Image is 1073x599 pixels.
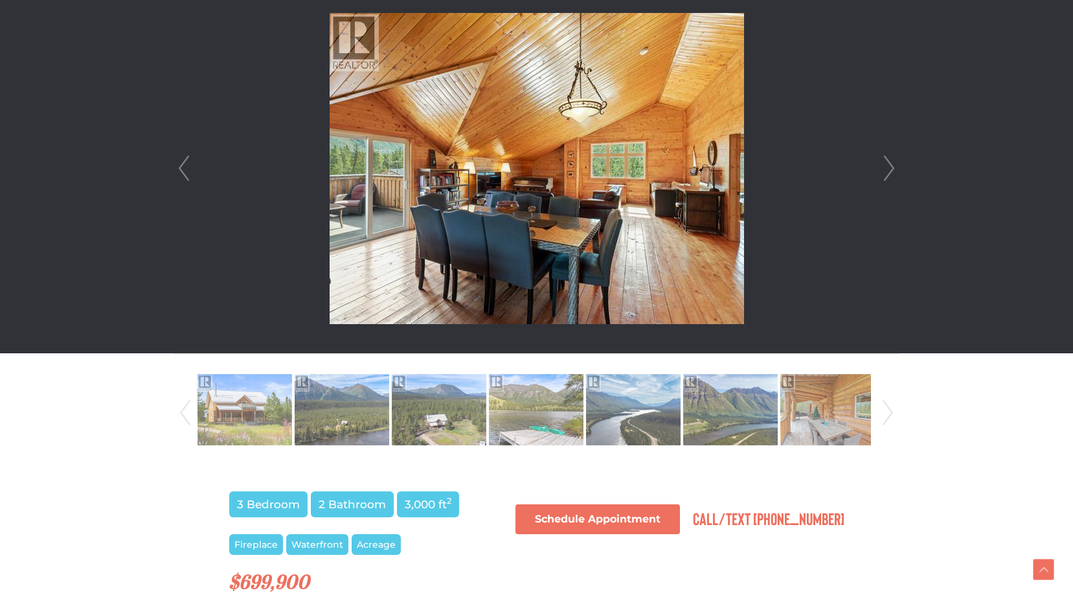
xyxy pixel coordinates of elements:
[330,13,744,324] img: 1130 Annie Lake Road, Whitehorse South, Yukon Y1A 7A1 - Photo 23 - 16837
[175,369,195,457] a: Prev
[515,504,680,534] a: Schedule Appointment
[229,534,283,555] span: Fireplace
[198,373,292,447] img: Property-28903070-Photo-1.jpg
[489,373,583,447] img: Property-28903070-Photo-4.jpg
[392,373,486,447] img: Property-28903070-Photo-3.jpg
[535,514,661,524] span: Schedule Appointment
[311,491,394,517] span: 2 Bathroom
[683,373,778,447] img: Property-28903070-Photo-6.jpg
[693,508,844,528] span: Call/Text [PHONE_NUMBER]
[397,491,459,517] span: 3,000 ft
[447,496,451,506] sup: 2
[286,534,348,555] span: Waterfront
[229,491,308,517] span: 3 Bedroom
[295,373,389,447] img: Property-28903070-Photo-2.jpg
[780,373,875,447] img: Property-28903070-Photo-7.jpg
[352,534,401,555] span: Acreage
[229,571,844,593] h2: $699,900
[586,373,681,447] img: Property-28903070-Photo-5.jpg
[878,369,898,457] a: Next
